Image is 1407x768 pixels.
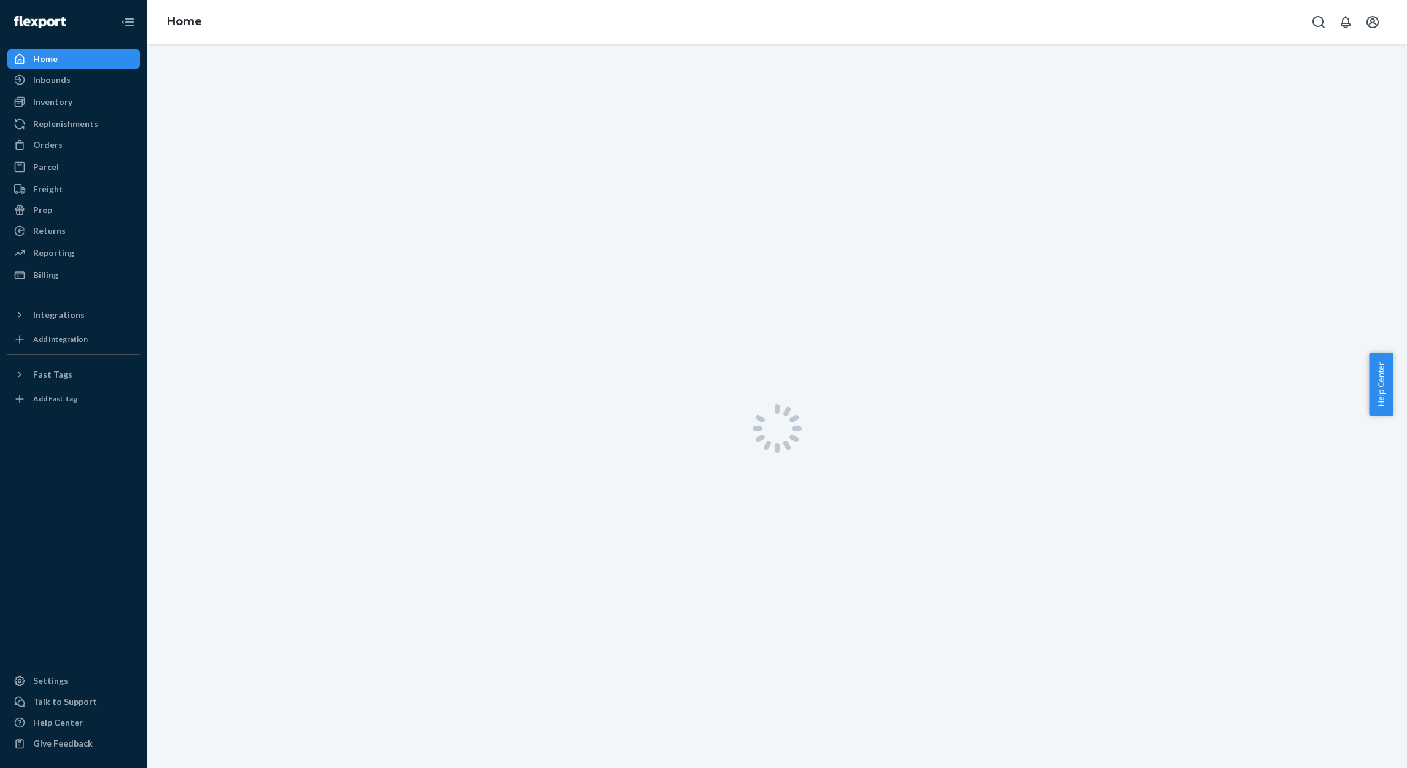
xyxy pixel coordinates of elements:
[33,118,98,130] div: Replenishments
[7,70,140,90] a: Inbounds
[33,139,63,151] div: Orders
[7,734,140,753] button: Give Feedback
[33,737,93,750] div: Give Feedback
[167,15,202,28] a: Home
[7,305,140,325] button: Integrations
[7,365,140,384] button: Fast Tags
[33,53,58,65] div: Home
[33,74,71,86] div: Inbounds
[33,334,88,344] div: Add Integration
[7,389,140,409] a: Add Fast Tag
[7,671,140,691] a: Settings
[7,200,140,220] a: Prep
[7,330,140,349] a: Add Integration
[7,265,140,285] a: Billing
[33,183,63,195] div: Freight
[7,221,140,241] a: Returns
[7,114,140,134] a: Replenishments
[33,394,77,404] div: Add Fast Tag
[33,96,72,108] div: Inventory
[7,692,140,712] a: Talk to Support
[7,135,140,155] a: Orders
[33,269,58,281] div: Billing
[33,675,68,687] div: Settings
[33,225,66,237] div: Returns
[1333,10,1358,34] button: Open notifications
[115,10,140,34] button: Close Navigation
[157,4,212,40] ol: breadcrumbs
[33,309,85,321] div: Integrations
[7,243,140,263] a: Reporting
[33,161,59,173] div: Parcel
[7,49,140,69] a: Home
[1369,353,1393,416] button: Help Center
[33,696,97,708] div: Talk to Support
[7,157,140,177] a: Parcel
[14,16,66,28] img: Flexport logo
[7,179,140,199] a: Freight
[7,713,140,732] a: Help Center
[1306,10,1331,34] button: Open Search Box
[33,247,74,259] div: Reporting
[33,204,52,216] div: Prep
[1360,10,1385,34] button: Open account menu
[33,368,72,381] div: Fast Tags
[33,716,83,729] div: Help Center
[7,92,140,112] a: Inventory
